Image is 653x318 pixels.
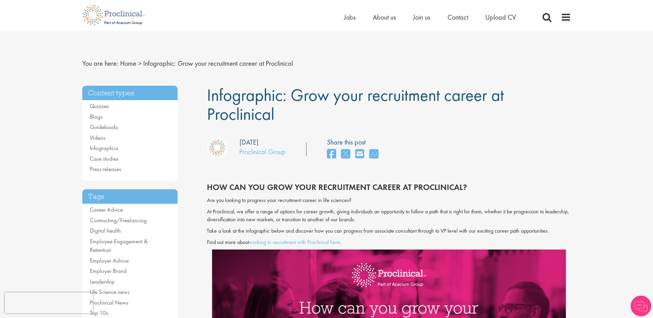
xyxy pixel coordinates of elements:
[90,267,127,275] a: Employer Brand
[138,59,141,68] span: >
[90,123,118,131] a: Guidebooks
[207,238,571,246] p: Find out more about .
[90,155,118,162] a: Case studies
[485,13,516,22] a: Upload CV
[90,206,123,213] a: Career Advice
[90,309,108,317] a: Top 10s
[207,227,571,235] p: Take a look at the infographic below and discover how you can progress from associate consultant ...
[82,86,178,100] h3: Content types
[90,278,115,285] a: Leadership
[447,13,468,22] a: Contact
[240,137,259,147] div: [DATE]
[355,147,364,162] a: share on email
[90,227,121,234] a: Digital health
[90,102,109,110] a: Quizzes
[207,84,504,125] span: Infographic: Grow your recruitment career at Proclinical
[90,237,148,254] a: Employee Engagement & Retention
[344,13,356,22] a: Jobs
[82,189,178,204] h3: Tags
[90,144,118,152] a: Infographics
[143,59,293,68] span: Infographic: Grow your recruitment career at Proclinical
[90,113,103,120] a: Blogs
[90,288,129,296] a: Life Science news
[373,13,396,22] a: About us
[369,147,378,162] a: share on whats app
[327,147,336,162] a: share on facebook
[413,13,430,22] a: Join us
[207,197,351,204] span: Are you looking to progress your recruitment career in life sciences?
[90,299,128,306] a: Proclinical News
[207,137,228,158] img: Proclinical Group
[631,296,651,316] img: Chatbot
[90,165,121,173] a: Press releases
[82,59,118,68] span: You are here:
[239,147,286,156] a: Proclinical Group
[327,137,382,147] label: Share this post
[90,216,147,224] a: Contracting/Freelancing
[90,257,129,264] a: Employer Advice
[90,134,105,141] a: Videos
[341,147,350,162] a: share on twitter
[207,208,569,223] span: At Proclinical, we offer a range of options for career growth, giving individuals an opportunity ...
[207,182,467,192] span: HOW Can you grow your recruitment career at proclinical?
[249,238,340,246] a: working in recruitment with Proclinical here
[120,59,136,68] a: breadcrumb link
[5,293,93,313] iframe: reCAPTCHA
